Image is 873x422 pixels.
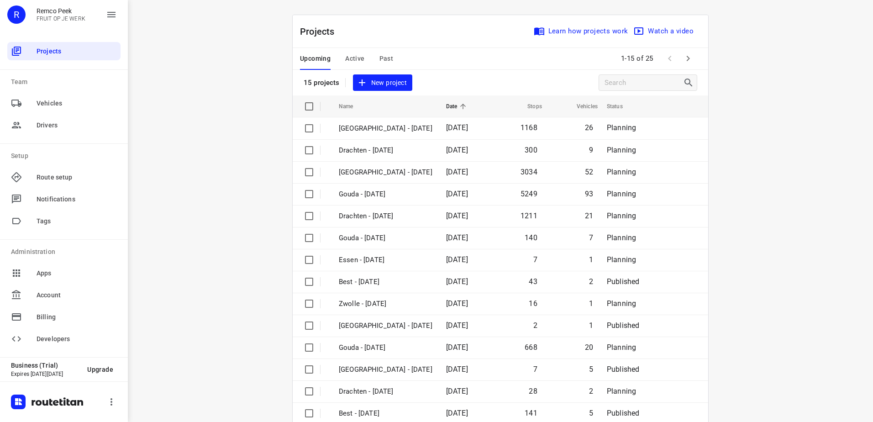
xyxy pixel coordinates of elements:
span: 2 [533,321,537,330]
span: 1 [589,321,593,330]
p: [GEOGRAPHIC_DATA] - [DATE] [339,167,432,178]
span: [DATE] [446,387,468,396]
span: Route setup [37,173,117,182]
span: Planning [607,255,636,264]
p: Gouda - Friday [339,233,432,243]
p: Best - Friday [339,277,432,287]
span: Drivers [37,121,117,130]
span: 3034 [521,168,537,176]
span: 16 [529,299,537,308]
span: 2 [589,277,593,286]
span: 1-15 of 25 [617,49,657,69]
span: [DATE] [446,123,468,132]
p: 15 projects [304,79,340,87]
span: Planning [607,168,636,176]
span: Upcoming [300,53,331,64]
p: Zwolle - Friday [339,299,432,309]
span: [DATE] [446,343,468,352]
span: 26 [585,123,593,132]
button: New project [353,74,412,91]
span: Upgrade [87,366,113,373]
span: 28 [529,387,537,396]
span: Planning [607,146,636,154]
span: Planning [607,233,636,242]
span: 5249 [521,190,537,198]
span: Tags [37,216,117,226]
span: [DATE] [446,211,468,220]
input: Search projects [605,76,683,90]
span: 300 [525,146,537,154]
span: 20 [585,343,593,352]
span: 1168 [521,123,537,132]
span: Planning [607,190,636,198]
span: Past [379,53,394,64]
span: [DATE] [446,409,468,417]
div: Billing [7,308,121,326]
p: Expires [DATE][DATE] [11,371,80,377]
span: Name [339,101,365,112]
span: Active [345,53,364,64]
p: Zwolle - Wednesday [339,123,432,134]
span: Status [607,101,635,112]
p: Projects [300,25,342,38]
span: Published [607,321,640,330]
span: [DATE] [446,190,468,198]
span: 43 [529,277,537,286]
p: Administration [11,247,121,257]
span: 140 [525,233,537,242]
span: 21 [585,211,593,220]
span: Developers [37,334,117,344]
span: Published [607,277,640,286]
span: 93 [585,190,593,198]
span: New project [358,77,407,89]
span: 1 [589,255,593,264]
span: Previous Page [661,49,679,68]
div: Tags [7,212,121,230]
span: Apps [37,269,117,278]
p: Gouda - Thursday [339,343,432,353]
span: Next Page [679,49,697,68]
span: Billing [37,312,117,322]
span: Stops [515,101,542,112]
span: [DATE] [446,365,468,374]
p: Business (Trial) [11,362,80,369]
p: Gemeente Rotterdam - Thursday [339,364,432,375]
span: 7 [533,255,537,264]
span: [DATE] [446,255,468,264]
span: [DATE] [446,321,468,330]
span: 141 [525,409,537,417]
p: Drachten - Monday [339,211,432,222]
span: Planning [607,387,636,396]
p: Antwerpen - Thursday [339,321,432,331]
p: Remco Peek [37,7,85,15]
span: [DATE] [446,233,468,242]
div: Apps [7,264,121,282]
p: Drachten - Tuesday [339,145,432,156]
span: 668 [525,343,537,352]
span: 52 [585,168,593,176]
div: Search [683,77,697,88]
p: Team [11,77,121,87]
div: Projects [7,42,121,60]
div: Developers [7,330,121,348]
span: 7 [533,365,537,374]
span: Projects [37,47,117,56]
span: Published [607,365,640,374]
span: Notifications [37,195,117,204]
span: Vehicles [37,99,117,108]
span: [DATE] [446,168,468,176]
p: Essen - Friday [339,255,432,265]
span: [DATE] [446,146,468,154]
span: [DATE] [446,277,468,286]
div: Notifications [7,190,121,208]
span: Planning [607,299,636,308]
span: Published [607,409,640,417]
span: Date [446,101,469,112]
span: [DATE] [446,299,468,308]
span: 5 [589,409,593,417]
button: Upgrade [80,361,121,378]
span: 7 [589,233,593,242]
span: Planning [607,123,636,132]
p: Drachten - Thursday [339,386,432,397]
span: Planning [607,211,636,220]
